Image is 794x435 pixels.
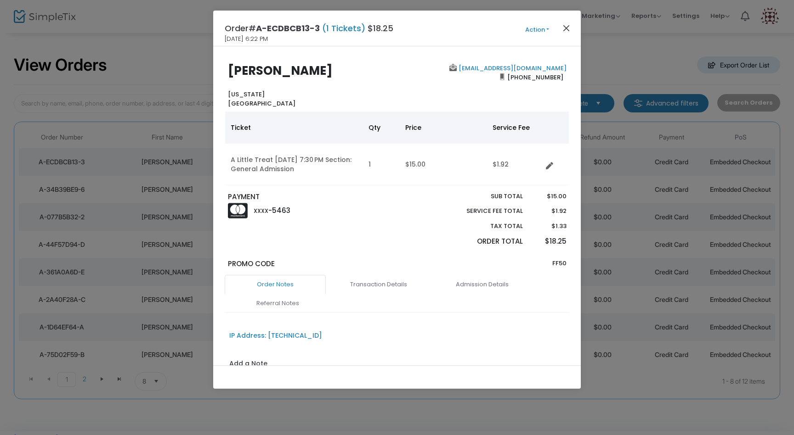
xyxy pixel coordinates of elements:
[254,207,268,215] span: XXXX
[510,25,565,35] button: Action
[229,331,322,340] div: IP Address: [TECHNICAL_ID]
[225,34,268,44] span: [DATE] 6:22 PM
[487,144,542,185] td: $1.92
[229,359,267,371] label: Add a Note
[225,112,569,185] div: Data table
[532,206,566,216] p: $1.92
[532,222,566,231] p: $1.33
[400,144,487,185] td: $15.00
[225,112,363,144] th: Ticket
[328,275,429,294] a: Transaction Details
[445,236,523,247] p: Order Total
[225,22,393,34] h4: Order# $18.25
[505,70,567,84] span: [PHONE_NUMBER]
[320,22,368,34] span: (1 Tickets)
[227,294,328,313] a: Referral Notes
[228,192,393,202] p: PAYMENT
[268,206,290,215] span: -5463
[397,259,571,275] div: FF50
[561,22,573,34] button: Close
[228,90,295,108] b: [US_STATE] [GEOGRAPHIC_DATA]
[228,62,333,79] b: [PERSON_NAME]
[487,112,542,144] th: Service Fee
[445,222,523,231] p: Tax Total
[445,206,523,216] p: Service Fee Total
[256,22,320,34] span: A-ECDBCB13-3
[532,192,566,201] p: $15.00
[225,144,363,185] td: A Little Treat [DATE] 7:30 PM Section: General Admission
[400,112,487,144] th: Price
[431,275,533,294] a: Admission Details
[457,64,567,72] a: [EMAIL_ADDRESS][DOMAIN_NAME]
[445,192,523,201] p: Sub total
[532,236,566,247] p: $18.25
[228,259,393,269] p: Promo Code
[363,112,400,144] th: Qty
[363,144,400,185] td: 1
[225,275,326,294] a: Order Notes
